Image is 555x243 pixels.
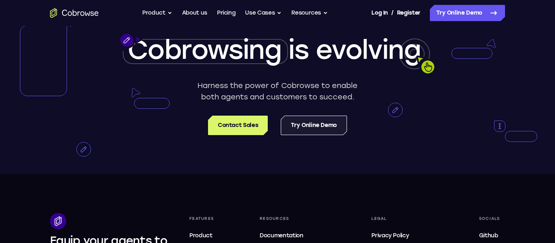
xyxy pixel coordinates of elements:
span: / [391,8,394,18]
a: Log In [371,5,388,21]
a: Pricing [217,5,236,21]
button: Product [142,5,172,21]
p: Harness the power of Cobrowse to enable both agents and customers to succeed. [195,80,361,103]
span: Cobrowsing [128,34,281,65]
a: About us [182,5,207,21]
a: Try Online Demo [430,5,505,21]
div: Socials [476,213,505,224]
span: Github [479,232,498,239]
a: Try Online Demo [281,116,347,135]
a: Contact Sales [208,116,268,135]
span: Product [189,232,212,239]
div: Legal [368,213,444,224]
button: Use Cases [245,5,282,21]
a: Go to the home page [50,8,99,18]
div: Resources [256,213,336,224]
a: Register [397,5,421,21]
span: evolving [316,34,421,65]
div: Features [186,213,225,224]
span: Privacy Policy [371,232,409,239]
span: Documentation [260,232,303,239]
button: Resources [291,5,328,21]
